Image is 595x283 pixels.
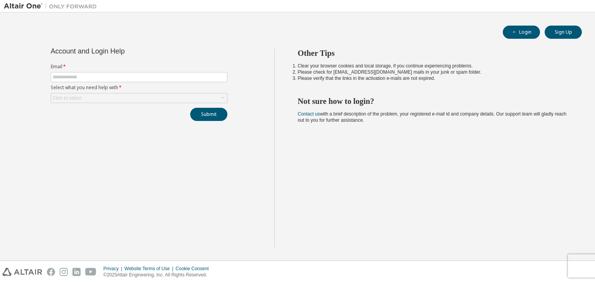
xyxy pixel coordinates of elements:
img: linkedin.svg [72,268,81,276]
p: © 2025 Altair Engineering, Inc. All Rights Reserved. [103,272,213,278]
button: Login [503,26,540,39]
button: Submit [190,108,227,121]
li: Please verify that the links in the activation e-mails are not expired. [298,75,568,81]
img: facebook.svg [47,268,55,276]
img: youtube.svg [85,268,96,276]
img: altair_logo.svg [2,268,42,276]
div: Privacy [103,266,124,272]
li: Please check for [EMAIL_ADDRESS][DOMAIN_NAME] mails in your junk or spam folder. [298,69,568,75]
h2: Other Tips [298,48,568,58]
label: Select what you need help with [51,85,227,91]
a: Contact us [298,111,320,117]
div: Website Terms of Use [124,266,175,272]
div: Account and Login Help [51,48,192,54]
div: Click to select [51,93,227,103]
button: Sign Up [545,26,582,39]
h2: Not sure how to login? [298,96,568,106]
img: Altair One [4,2,101,10]
img: instagram.svg [60,268,68,276]
li: Clear your browser cookies and local storage, if you continue experiencing problems. [298,63,568,69]
div: Click to select [53,95,81,101]
span: with a brief description of the problem, your registered e-mail id and company details. Our suppo... [298,111,567,123]
div: Cookie Consent [175,266,213,272]
label: Email [51,64,227,70]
